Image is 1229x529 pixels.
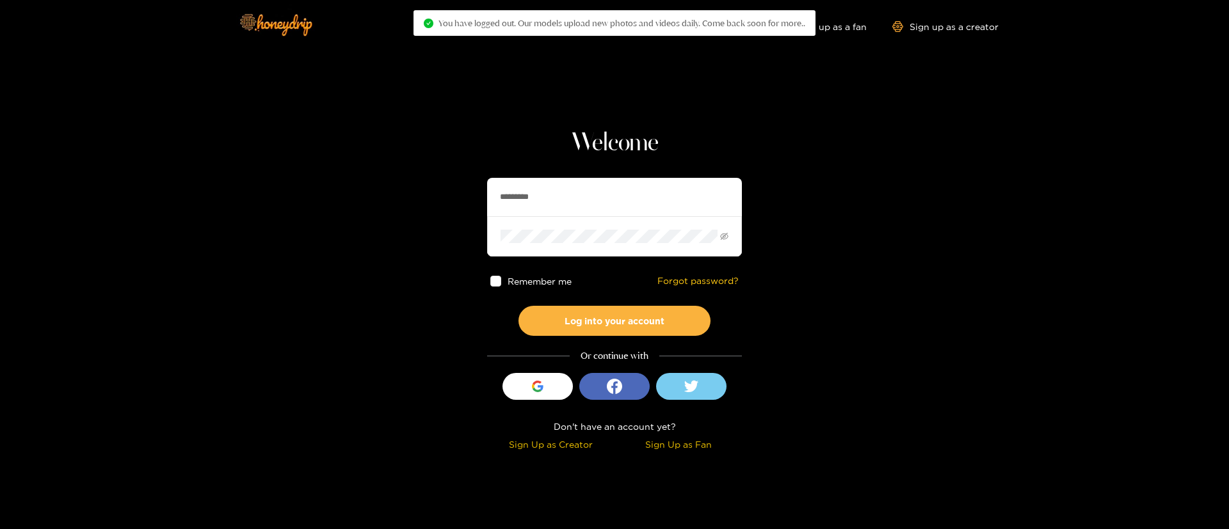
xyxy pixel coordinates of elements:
span: check-circle [424,19,433,28]
h1: Welcome [487,128,742,159]
span: eye-invisible [720,232,728,241]
button: Log into your account [518,306,711,336]
span: You have logged out. Our models upload new photos and videos daily. Come back soon for more.. [438,18,805,28]
div: Sign Up as Fan [618,437,739,452]
span: Remember me [508,276,572,286]
div: Don't have an account yet? [487,419,742,434]
div: Sign Up as Creator [490,437,611,452]
a: Sign up as a creator [892,21,999,32]
div: Or continue with [487,349,742,363]
a: Sign up as a fan [779,21,867,32]
a: Forgot password? [657,276,739,287]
